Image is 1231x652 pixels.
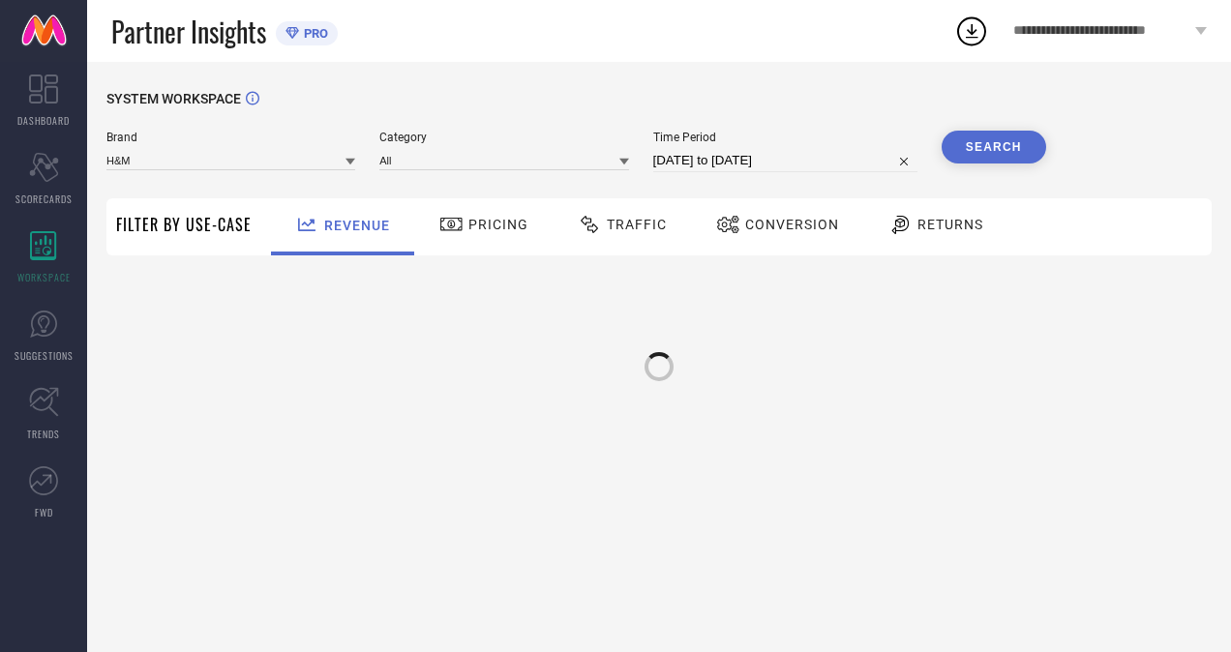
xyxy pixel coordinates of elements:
[379,131,628,144] span: Category
[942,131,1046,163] button: Search
[653,131,917,144] span: Time Period
[917,217,983,232] span: Returns
[15,192,73,206] span: SCORECARDS
[15,348,74,363] span: SUGGESTIONS
[116,213,252,236] span: Filter By Use-Case
[745,217,839,232] span: Conversion
[27,427,60,441] span: TRENDS
[17,113,70,128] span: DASHBOARD
[468,217,528,232] span: Pricing
[35,505,53,519] span: FWD
[653,149,917,172] input: Select time period
[324,218,390,233] span: Revenue
[106,131,355,144] span: Brand
[299,26,328,41] span: PRO
[17,270,71,284] span: WORKSPACE
[954,14,989,48] div: Open download list
[111,12,266,51] span: Partner Insights
[106,91,241,106] span: SYSTEM WORKSPACE
[607,217,667,232] span: Traffic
